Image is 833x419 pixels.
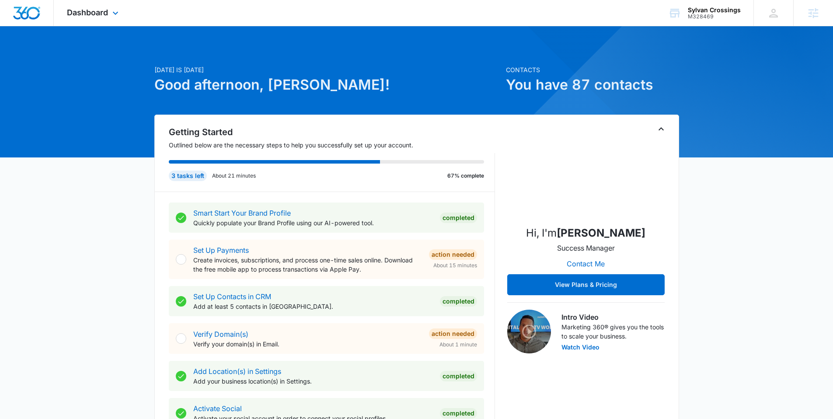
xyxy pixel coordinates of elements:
a: Smart Start Your Brand Profile [193,209,291,217]
div: account name [688,7,741,14]
div: account id [688,14,741,20]
img: Intro Video [507,310,551,353]
p: Verify your domain(s) in Email. [193,339,422,349]
p: Add your business location(s) in Settings. [193,377,433,386]
p: Contacts [506,65,679,74]
button: Watch Video [561,344,599,350]
h1: You have 87 contacts [506,74,679,95]
a: Verify Domain(s) [193,330,248,339]
div: Action Needed [429,249,477,260]
p: [DATE] is [DATE] [154,65,501,74]
p: Hi, I'm [526,225,645,241]
div: Action Needed [429,328,477,339]
h1: Good afternoon, [PERSON_NAME]! [154,74,501,95]
p: Add at least 5 contacts in [GEOGRAPHIC_DATA]. [193,302,433,311]
span: About 1 minute [439,341,477,349]
p: Success Manager [557,243,615,253]
div: 3 tasks left [169,171,207,181]
strong: [PERSON_NAME] [557,227,645,239]
div: Completed [440,213,477,223]
button: Toggle Collapse [656,124,666,134]
a: Add Location(s) in Settings [193,367,281,376]
button: Contact Me [558,253,613,274]
img: Dustin Bethel [542,131,630,218]
button: View Plans & Pricing [507,274,665,295]
p: Quickly populate your Brand Profile using our AI-powered tool. [193,218,433,227]
p: 67% complete [447,172,484,180]
span: About 15 minutes [433,262,477,269]
span: Dashboard [67,8,108,17]
p: Marketing 360® gives you the tools to scale your business. [561,322,665,341]
a: Activate Social [193,404,242,413]
p: Outlined below are the necessary steps to help you successfully set up your account. [169,140,495,150]
div: Completed [440,296,477,307]
h2: Getting Started [169,126,495,139]
p: Create invoices, subscriptions, and process one-time sales online. Download the free mobile app t... [193,255,422,274]
div: Completed [440,371,477,381]
h3: Intro Video [561,312,665,322]
a: Set Up Contacts in CRM [193,292,271,301]
div: Completed [440,408,477,419]
a: Set Up Payments [193,246,249,255]
p: About 21 minutes [212,172,256,180]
